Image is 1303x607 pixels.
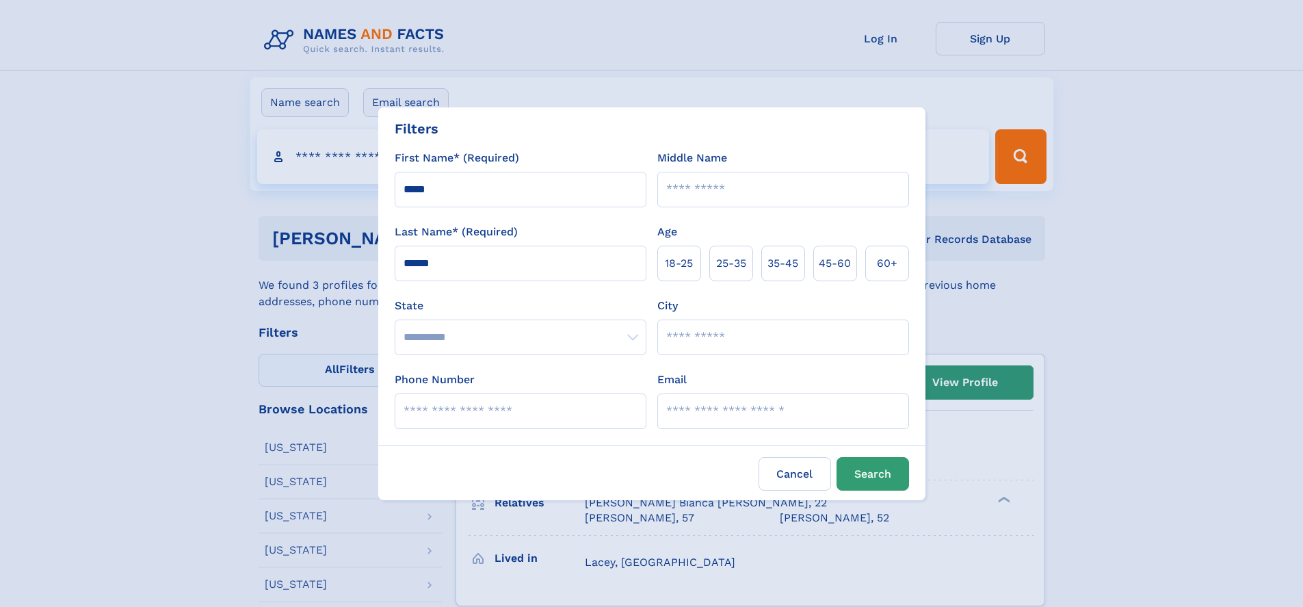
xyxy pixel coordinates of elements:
[395,150,519,166] label: First Name* (Required)
[395,298,646,314] label: State
[657,372,687,388] label: Email
[665,255,693,272] span: 18‑25
[395,224,518,240] label: Last Name* (Required)
[657,298,678,314] label: City
[819,255,851,272] span: 45‑60
[395,118,438,139] div: Filters
[716,255,746,272] span: 25‑35
[759,457,831,491] label: Cancel
[767,255,798,272] span: 35‑45
[837,457,909,491] button: Search
[657,150,727,166] label: Middle Name
[877,255,897,272] span: 60+
[395,372,475,388] label: Phone Number
[657,224,677,240] label: Age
